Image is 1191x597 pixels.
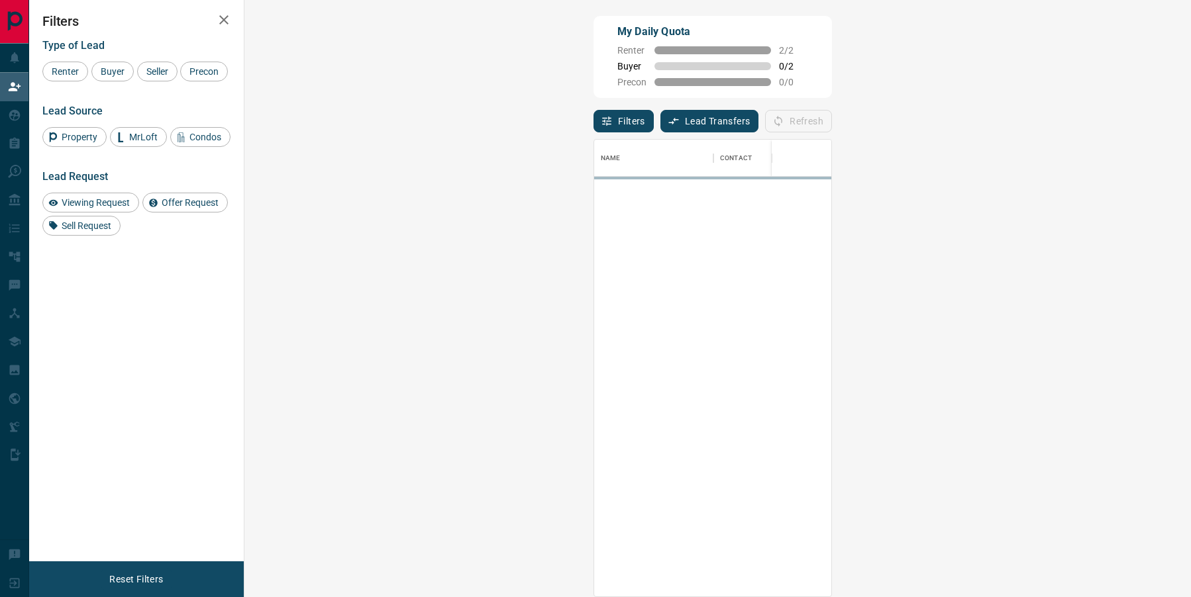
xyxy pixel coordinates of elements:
[101,568,172,590] button: Reset Filters
[42,170,108,183] span: Lead Request
[170,127,231,147] div: Condos
[779,45,808,56] span: 2 / 2
[617,77,647,87] span: Precon
[594,110,654,132] button: Filters
[110,127,167,147] div: MrLoft
[47,66,83,77] span: Renter
[779,61,808,71] span: 0 / 2
[185,66,223,77] span: Precon
[42,105,103,117] span: Lead Source
[180,62,228,81] div: Precon
[96,66,129,77] span: Buyer
[42,193,139,212] div: Viewing Request
[42,127,107,147] div: Property
[42,62,88,81] div: Renter
[42,13,231,29] h2: Filters
[779,77,808,87] span: 0 / 0
[594,140,713,177] div: Name
[42,216,121,236] div: Sell Request
[142,66,173,77] span: Seller
[125,132,162,142] span: MrLoft
[57,197,134,208] span: Viewing Request
[720,140,752,177] div: Contact
[91,62,134,81] div: Buyer
[660,110,759,132] button: Lead Transfers
[617,61,647,71] span: Buyer
[185,132,226,142] span: Condos
[617,24,808,40] p: My Daily Quota
[713,140,819,177] div: Contact
[601,140,621,177] div: Name
[57,132,102,142] span: Property
[157,197,223,208] span: Offer Request
[142,193,228,212] div: Offer Request
[137,62,178,81] div: Seller
[42,39,105,52] span: Type of Lead
[57,220,116,231] span: Sell Request
[617,45,647,56] span: Renter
